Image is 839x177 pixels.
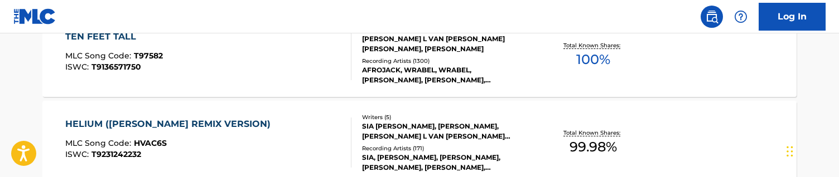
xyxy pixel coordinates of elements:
div: SIA [PERSON_NAME], [PERSON_NAME], [PERSON_NAME] L VAN [PERSON_NAME] [PERSON_NAME], [PERSON_NAME] [362,121,531,141]
span: T9231242232 [91,149,141,159]
span: ISWC : [65,62,91,72]
div: Recording Artists ( 1300 ) [362,57,531,65]
span: HVAC6S [134,138,167,148]
img: MLC Logo [13,8,56,24]
div: HELIUM ([PERSON_NAME] REMIX VERSION) [65,117,276,131]
img: search [705,10,719,23]
span: MLC Song Code : [65,51,134,61]
div: Drag [787,135,793,168]
a: Log In [759,3,826,31]
div: Recording Artists ( 171 ) [362,144,531,153]
span: T9136571750 [91,62,141,72]
p: Total Known Shares: [563,41,623,50]
div: TEN FEET TALL [65,30,163,43]
a: TEN FEET TALLMLC Song Code:T97582ISWC:T9136571750Writers (3)[PERSON_NAME] L VAN [PERSON_NAME] [PE... [42,13,797,97]
div: Writers ( 5 ) [362,113,531,121]
span: 99.98 % [570,137,617,157]
div: AFROJACK, WRABEL, WRABEL, [PERSON_NAME], [PERSON_NAME], [PERSON_NAME], [PERSON_NAME]|WRABEL, [PER... [362,65,531,85]
div: SIA, [PERSON_NAME], [PERSON_NAME], [PERSON_NAME], [PERSON_NAME], [PERSON_NAME] & [PERSON_NAME], [... [362,153,531,173]
p: Total Known Shares: [563,129,623,137]
img: help [734,10,748,23]
span: T97582 [134,51,163,61]
a: Public Search [701,6,723,28]
iframe: Chat Widget [783,124,839,177]
span: ISWC : [65,149,91,159]
span: 100 % [576,50,610,70]
div: [PERSON_NAME] L VAN [PERSON_NAME] [PERSON_NAME], [PERSON_NAME] [362,34,531,54]
span: MLC Song Code : [65,138,134,148]
div: Help [730,6,752,28]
